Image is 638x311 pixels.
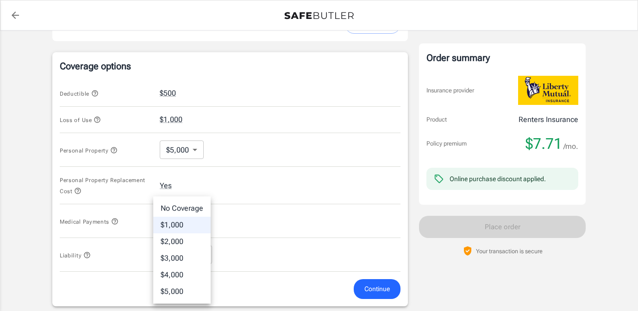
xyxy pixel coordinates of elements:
[153,200,211,217] li: No Coverage
[153,250,211,267] li: $3,000
[153,217,211,233] li: $1,000
[153,283,211,300] li: $5,000
[153,233,211,250] li: $2,000
[153,267,211,283] li: $4,000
